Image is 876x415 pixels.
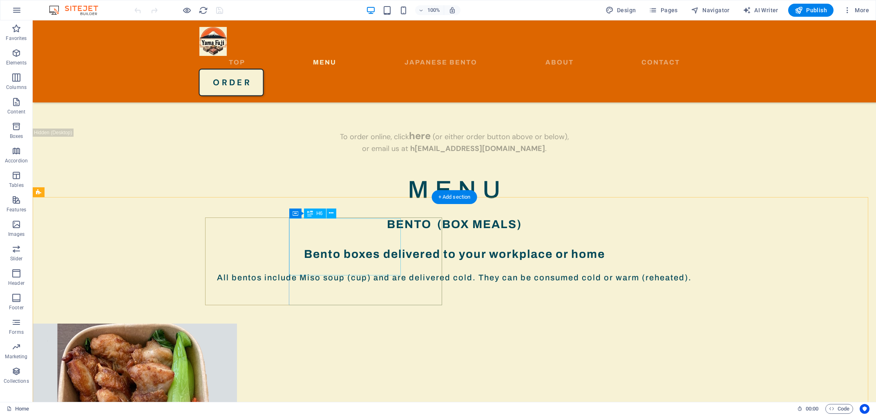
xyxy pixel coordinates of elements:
[797,404,819,414] h6: Session time
[602,4,639,17] div: Design (Ctrl+Alt+Y)
[811,406,813,412] span: :
[9,329,24,335] p: Forms
[843,6,869,14] span: More
[182,5,192,15] button: Click here to leave preview mode and continue editing
[740,4,782,17] button: AI Writer
[829,404,849,414] span: Code
[9,304,24,311] p: Footer
[8,280,25,286] p: Header
[8,231,25,237] p: Images
[7,109,25,115] p: Content
[6,84,27,91] p: Columns
[688,4,733,17] button: Navigator
[606,6,636,14] span: Design
[860,404,869,414] button: Usercentrics
[795,6,827,14] span: Publish
[10,133,23,140] p: Boxes
[10,255,23,262] p: Slider
[5,353,27,360] p: Marketing
[7,206,26,213] p: Features
[47,5,108,15] img: Editor Logo
[199,6,208,15] i: Reload page
[6,60,27,66] p: Elements
[5,158,28,164] p: Accordion
[427,5,440,15] h6: 100%
[449,7,456,14] i: On resize automatically adjust zoom level to fit chosen device.
[6,35,27,42] p: Favorites
[649,6,677,14] span: Pages
[806,404,818,414] span: 00 00
[7,404,29,414] a: Click to cancel selection. Double-click to open Pages
[432,190,477,204] div: + Add section
[415,5,444,15] button: 100%
[4,378,29,384] p: Collections
[198,5,208,15] button: reload
[691,6,730,14] span: Navigator
[646,4,681,17] button: Pages
[9,182,24,189] p: Tables
[743,6,778,14] span: AI Writer
[602,4,639,17] button: Design
[788,4,834,17] button: Publish
[840,4,872,17] button: More
[316,211,322,216] span: H6
[825,404,853,414] button: Code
